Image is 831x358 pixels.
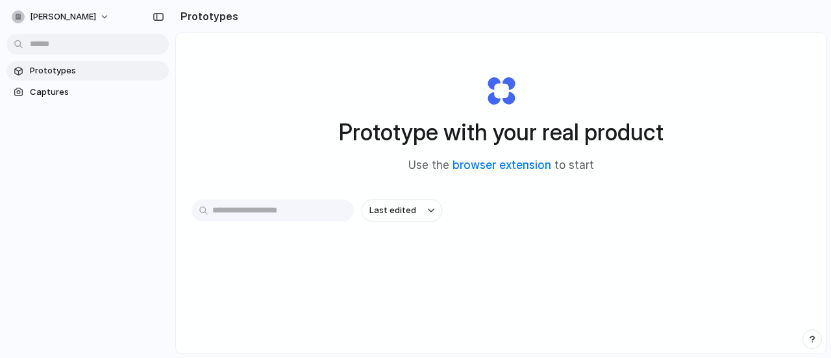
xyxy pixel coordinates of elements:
span: Captures [30,86,164,99]
span: Last edited [369,204,416,217]
a: Prototypes [6,61,169,81]
span: Prototypes [30,64,164,77]
span: Use the to start [408,157,594,174]
h1: Prototype with your real product [339,115,664,149]
a: Captures [6,83,169,102]
button: [PERSON_NAME] [6,6,116,27]
h2: Prototypes [175,8,238,24]
a: browser extension [453,159,551,172]
button: Last edited [362,199,442,222]
span: [PERSON_NAME] [30,10,96,23]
